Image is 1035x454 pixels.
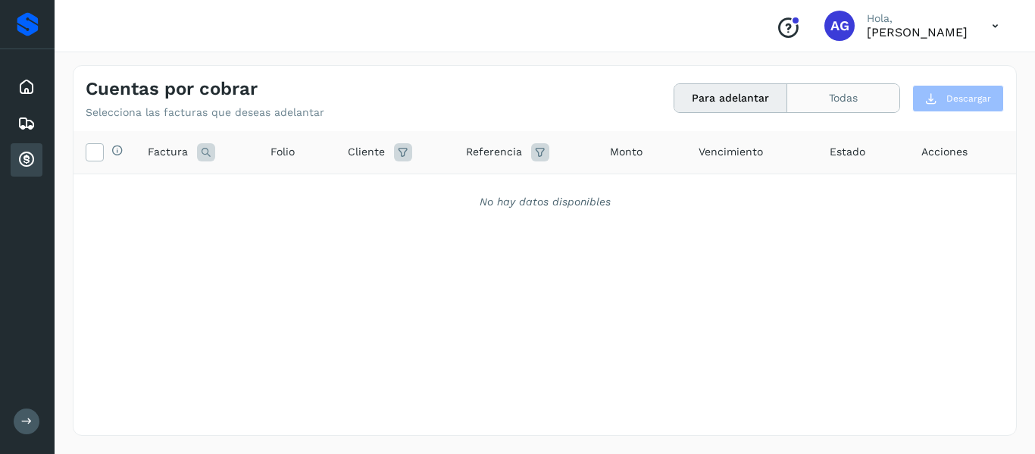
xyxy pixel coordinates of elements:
h4: Cuentas por cobrar [86,78,258,100]
span: Acciones [921,144,968,160]
div: Embarques [11,107,42,140]
div: Cuentas por cobrar [11,143,42,177]
button: Todas [787,84,899,112]
button: Descargar [912,85,1004,112]
span: Vencimiento [699,144,763,160]
span: Folio [270,144,295,160]
span: Estado [830,144,865,160]
p: Hola, [867,12,968,25]
span: Referencia [466,144,522,160]
p: ALFONSO García Flores [867,25,968,39]
div: No hay datos disponibles [93,194,996,210]
span: Descargar [946,92,991,105]
button: Para adelantar [674,84,787,112]
span: Monto [610,144,643,160]
span: Cliente [348,144,385,160]
p: Selecciona las facturas que deseas adelantar [86,106,324,119]
span: Factura [148,144,188,160]
div: Inicio [11,70,42,104]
